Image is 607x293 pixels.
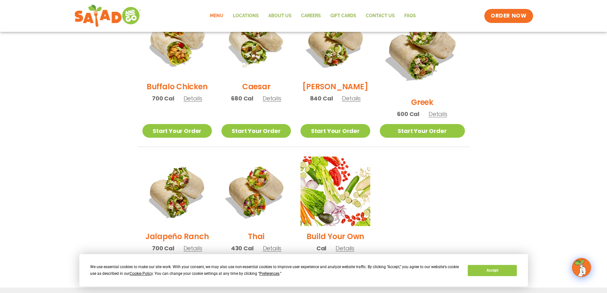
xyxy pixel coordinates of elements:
a: Start Your Order [380,124,465,138]
img: Product photo for Build Your Own [300,157,370,226]
img: Product photo for Jalapeño Ranch Wrap [142,157,212,226]
a: Contact Us [361,9,400,23]
div: Cookie Consent Prompt [79,254,528,287]
button: Accept [468,265,517,276]
h2: [PERSON_NAME] [302,81,368,92]
span: Details [263,244,282,252]
img: Product photo for Buffalo Chicken Wrap [142,7,212,76]
nav: Menu [205,9,421,23]
span: Preferences [259,271,279,276]
a: GIFT CARDS [326,9,361,23]
a: Start Your Order [300,124,370,138]
span: 700 Cal [152,94,174,103]
span: Details [184,244,202,252]
span: 840 Cal [310,94,333,103]
a: Careers [296,9,326,23]
a: FAQs [400,9,421,23]
span: 430 Cal [231,244,254,253]
h2: Buffalo Chicken [147,81,207,92]
h2: Caesar [242,81,271,92]
a: ORDER NOW [484,9,533,23]
span: Details [263,94,281,102]
h2: Thai [248,231,264,242]
img: Product photo for Caesar Wrap [221,7,291,76]
span: Cal [316,244,326,253]
span: 600 Cal [397,110,419,118]
a: Locations [228,9,264,23]
span: Details [342,94,361,102]
img: Product photo for Greek Wrap [380,7,465,92]
span: Details [184,94,202,102]
img: new-SAG-logo-768×292 [74,3,141,29]
h2: Jalapeño Ranch [145,231,209,242]
img: wpChatIcon [573,259,590,276]
span: 680 Cal [231,94,253,103]
span: 700 Cal [152,244,174,253]
span: ORDER NOW [491,12,526,20]
a: Start Your Order [221,124,291,138]
a: Menu [205,9,228,23]
span: Cookie Policy [130,271,153,276]
a: Start Your Order [142,124,212,138]
img: Product photo for Thai Wrap [221,157,291,226]
span: Details [429,110,447,118]
h2: Greek [411,97,433,108]
div: We use essential cookies to make our site work. With your consent, we may also use non-essential ... [90,264,460,277]
span: Details [336,244,354,252]
a: About Us [264,9,296,23]
h2: Build Your Own [307,231,365,242]
img: Product photo for Cobb Wrap [300,7,370,76]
